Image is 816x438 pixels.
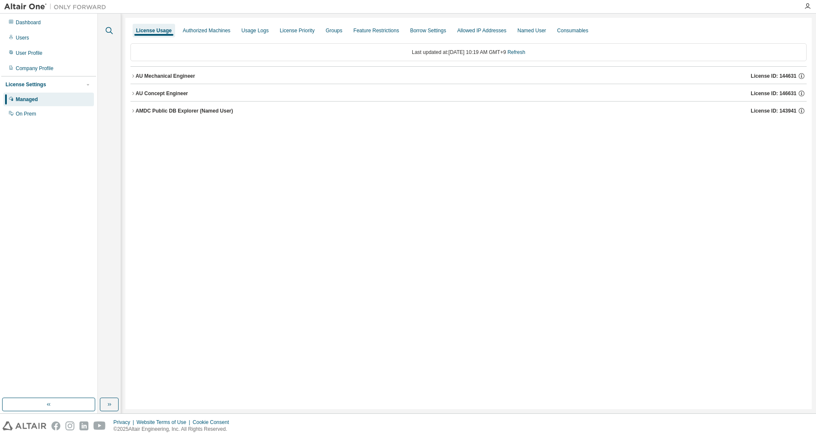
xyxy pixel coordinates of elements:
[183,27,230,34] div: Authorized Machines
[136,107,233,114] div: AMDC Public DB Explorer (Named User)
[130,43,807,61] div: Last updated at: [DATE] 10:19 AM GMT+9
[16,34,29,41] div: Users
[130,84,807,103] button: AU Concept EngineerLicense ID: 146631
[280,27,314,34] div: License Priority
[136,90,188,97] div: AU Concept Engineer
[193,419,234,426] div: Cookie Consent
[751,73,796,79] span: License ID: 144631
[326,27,342,34] div: Groups
[16,110,36,117] div: On Prem
[16,50,42,57] div: User Profile
[51,421,60,430] img: facebook.svg
[517,27,546,34] div: Named User
[16,65,54,72] div: Company Profile
[507,49,525,55] a: Refresh
[457,27,507,34] div: Allowed IP Addresses
[130,67,807,85] button: AU Mechanical EngineerLicense ID: 144631
[113,426,234,433] p: © 2025 Altair Engineering, Inc. All Rights Reserved.
[751,90,796,97] span: License ID: 146631
[136,73,195,79] div: AU Mechanical Engineer
[130,102,807,120] button: AMDC Public DB Explorer (Named User)License ID: 143941
[354,27,399,34] div: Feature Restrictions
[241,27,269,34] div: Usage Logs
[6,81,46,88] div: License Settings
[136,27,172,34] div: License Usage
[4,3,110,11] img: Altair One
[65,421,74,430] img: instagram.svg
[136,419,193,426] div: Website Terms of Use
[113,419,136,426] div: Privacy
[3,421,46,430] img: altair_logo.svg
[751,107,796,114] span: License ID: 143941
[410,27,446,34] div: Borrow Settings
[16,19,41,26] div: Dashboard
[16,96,38,103] div: Managed
[93,421,106,430] img: youtube.svg
[557,27,588,34] div: Consumables
[79,421,88,430] img: linkedin.svg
